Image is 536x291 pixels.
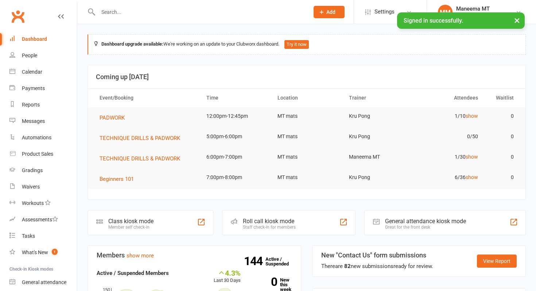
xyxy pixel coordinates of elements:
[214,269,241,284] div: Last 30 Days
[22,217,58,222] div: Assessments
[9,212,77,228] a: Assessments
[22,135,51,140] div: Automations
[326,9,335,15] span: Add
[342,108,413,125] td: Kru Pong
[321,262,433,271] div: There are new submissions ready for review.
[9,195,77,212] a: Workouts
[9,244,77,261] a: What's New1
[374,4,395,20] span: Settings
[97,270,169,276] strong: Active / Suspended Members
[200,108,271,125] td: 12:00pm-12:45pm
[344,263,351,269] strong: 82
[22,102,40,108] div: Reports
[271,108,342,125] td: MT mats
[252,276,277,287] strong: 0
[404,17,463,24] span: Signed in successfully.
[342,169,413,186] td: Kru Pong
[456,12,506,19] div: [PERSON_NAME] Thai
[477,255,517,268] a: View Report
[9,97,77,113] a: Reports
[9,47,77,64] a: People
[485,89,520,107] th: Waitlist
[100,154,185,163] button: TECHNIQUE DRILLS & PADWORK
[456,5,506,12] div: Maneema MT
[97,252,292,259] h3: Members
[413,89,485,107] th: Attendees
[22,233,35,239] div: Tasks
[271,169,342,186] td: MT mats
[22,279,66,285] div: General attendance
[271,89,342,107] th: Location
[9,64,77,80] a: Calendar
[485,128,520,145] td: 0
[22,36,47,42] div: Dashboard
[9,179,77,195] a: Waivers
[342,128,413,145] td: Kru Pong
[108,225,154,230] div: Member self check-in
[88,34,526,55] div: We're working on an update to your Clubworx dashboard.
[9,113,77,129] a: Messages
[96,7,304,17] input: Search...
[466,113,478,119] a: show
[200,169,271,186] td: 7:00pm-8:00pm
[314,6,345,18] button: Add
[9,7,27,26] a: Clubworx
[485,148,520,166] td: 0
[485,169,520,186] td: 0
[385,218,466,225] div: General attendance kiosk mode
[271,148,342,166] td: MT mats
[9,80,77,97] a: Payments
[9,146,77,162] a: Product Sales
[100,115,125,121] span: PADWORK
[100,176,134,182] span: Beginners 101
[244,256,265,267] strong: 144
[22,69,42,75] div: Calendar
[243,218,296,225] div: Roll call kiosk mode
[22,85,45,91] div: Payments
[9,228,77,244] a: Tasks
[385,225,466,230] div: Great for the front desk
[342,148,413,166] td: Maneema MT
[9,274,77,291] a: General attendance kiosk mode
[9,31,77,47] a: Dashboard
[284,40,309,49] button: Try it now
[96,73,517,81] h3: Coming up [DATE]
[510,12,524,28] button: ×
[214,269,241,277] div: 4.3%
[22,53,37,58] div: People
[108,218,154,225] div: Class kiosk mode
[22,167,43,173] div: Gradings
[22,151,53,157] div: Product Sales
[466,174,478,180] a: show
[100,134,185,143] button: TECHNIQUE DRILLS & PADWORK
[127,252,154,259] a: show more
[100,135,180,141] span: TECHNIQUE DRILLS & PADWORK
[321,252,433,259] h3: New "Contact Us" form submissions
[485,108,520,125] td: 0
[9,129,77,146] a: Automations
[413,128,485,145] td: 0/50
[22,200,44,206] div: Workouts
[22,118,45,124] div: Messages
[438,5,453,19] div: MM
[200,128,271,145] td: 5:00pm-6:00pm
[22,249,48,255] div: What's New
[100,113,130,122] button: PADWORK
[413,148,485,166] td: 1/30
[271,128,342,145] td: MT mats
[413,108,485,125] td: 1/10
[100,175,139,183] button: Beginners 101
[243,225,296,230] div: Staff check-in for members
[52,249,58,255] span: 1
[413,169,485,186] td: 6/36
[22,184,40,190] div: Waivers
[200,148,271,166] td: 6:00pm-7:00pm
[101,41,163,47] strong: Dashboard upgrade available:
[342,89,413,107] th: Trainer
[100,155,180,162] span: TECHNIQUE DRILLS & PADWORK
[200,89,271,107] th: Time
[466,154,478,160] a: show
[265,251,298,272] a: 144Active / Suspended
[9,162,77,179] a: Gradings
[93,89,200,107] th: Event/Booking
